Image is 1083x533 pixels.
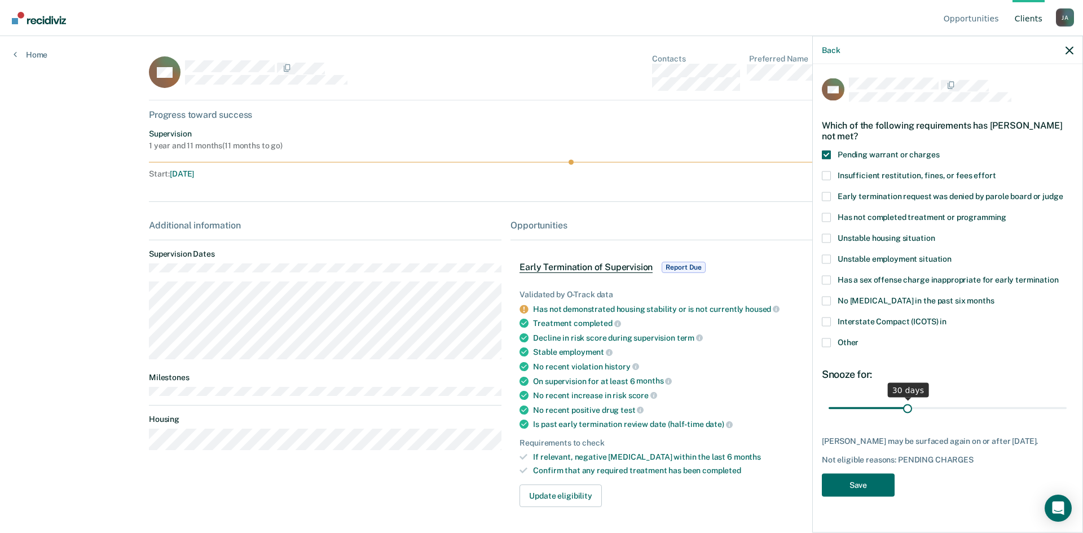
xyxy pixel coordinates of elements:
div: J A [1056,8,1074,27]
div: Additional information [149,220,501,231]
div: Validated by O-Track data [520,290,925,299]
span: Unstable housing situation [838,233,935,242]
span: [DATE] [170,169,194,178]
span: Report Due [662,262,706,273]
div: Which of the following requirements has [PERSON_NAME] not met? [822,111,1073,150]
div: Requirements to check [520,438,925,448]
span: completed [702,466,741,475]
div: Start : [149,169,542,179]
span: Early termination request was denied by parole board or judge [838,191,1063,200]
dt: Milestones [149,373,501,382]
span: No [MEDICAL_DATA] in the past six months [838,296,994,305]
div: Stable [533,347,925,357]
img: Recidiviz [12,12,66,24]
button: Back [822,45,840,55]
div: [PERSON_NAME] may be surfaced again on or after [DATE]. [822,436,1073,446]
dt: Contacts [652,54,740,64]
span: months [636,376,672,385]
div: Opportunities [510,220,934,231]
button: Profile dropdown button [1056,8,1074,27]
div: Progress toward success [149,109,934,120]
span: Early Termination of Supervision [520,262,653,273]
div: Confirm that any required treatment has been [533,466,925,475]
div: End : [547,169,934,179]
button: Update eligibility [520,484,601,507]
div: Has not demonstrated housing stability or is not currently housed [533,304,925,314]
div: Supervision [149,129,283,139]
dt: Preferred Name [749,54,837,64]
span: test [620,406,644,415]
span: date) [706,420,733,429]
span: Has a sex offense charge inappropriate for early termination [838,275,1059,284]
div: Open Intercom Messenger [1045,495,1072,522]
div: No recent violation [533,362,925,372]
div: 1 year and 11 months ( 11 months to go ) [149,141,283,151]
span: term [677,333,703,342]
span: employment [559,347,613,356]
div: Treatment [533,318,925,328]
dt: Housing [149,415,501,424]
span: Insufficient restitution, fines, or fees effort [838,170,996,179]
div: Decline in risk score during supervision [533,333,925,343]
span: Unstable employment situation [838,254,952,263]
div: On supervision for at least 6 [533,376,925,386]
span: Has not completed treatment or programming [838,212,1006,221]
div: Not eligible reasons: PENDING CHARGES [822,455,1073,465]
div: No recent positive drug [533,405,925,415]
span: completed [574,319,621,328]
div: Snooze for: [822,368,1073,380]
div: No recent increase in risk [533,390,925,400]
a: Home [14,50,47,60]
button: Save [822,473,895,496]
div: If relevant, negative [MEDICAL_DATA] within the last 6 [533,452,925,462]
span: Pending warrant or charges [838,149,939,158]
dt: Supervision Dates [149,249,501,259]
span: history [605,362,639,371]
div: Is past early termination review date (half-time [533,419,925,429]
span: score [628,391,657,400]
span: Other [838,337,859,346]
span: Interstate Compact (ICOTS) in [838,316,946,325]
div: 30 days [888,382,929,397]
span: months [734,452,761,461]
